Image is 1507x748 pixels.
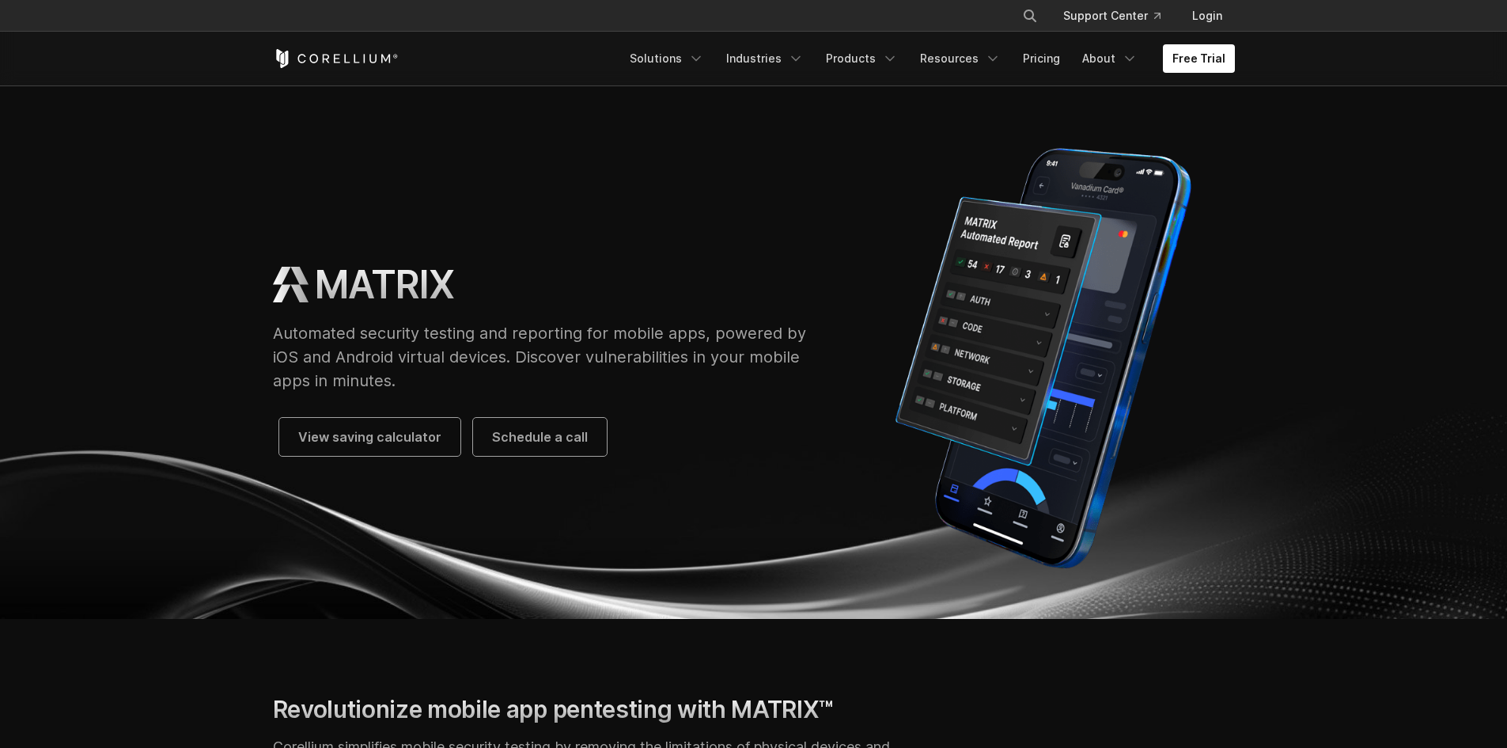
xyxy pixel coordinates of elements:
[1016,2,1044,30] button: Search
[852,136,1234,580] img: Corellium MATRIX automated report on iPhone showing app vulnerability test results across securit...
[717,44,813,73] a: Industries
[620,44,714,73] a: Solutions
[1051,2,1173,30] a: Support Center
[298,427,441,446] span: View saving calculator
[1163,44,1235,73] a: Free Trial
[273,321,821,393] p: Automated security testing and reporting for mobile apps, powered by iOS and Android virtual devi...
[273,695,903,724] h2: Revolutionize mobile app pentesting with MATRIX™
[315,261,454,309] h1: MATRIX
[620,44,1235,73] div: Navigation Menu
[273,267,309,302] img: MATRIX Logo
[473,418,607,456] a: Schedule a call
[492,427,588,446] span: Schedule a call
[1179,2,1235,30] a: Login
[1073,44,1147,73] a: About
[816,44,907,73] a: Products
[911,44,1010,73] a: Resources
[273,49,399,68] a: Corellium Home
[279,418,460,456] a: View saving calculator
[1013,44,1070,73] a: Pricing
[1003,2,1235,30] div: Navigation Menu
